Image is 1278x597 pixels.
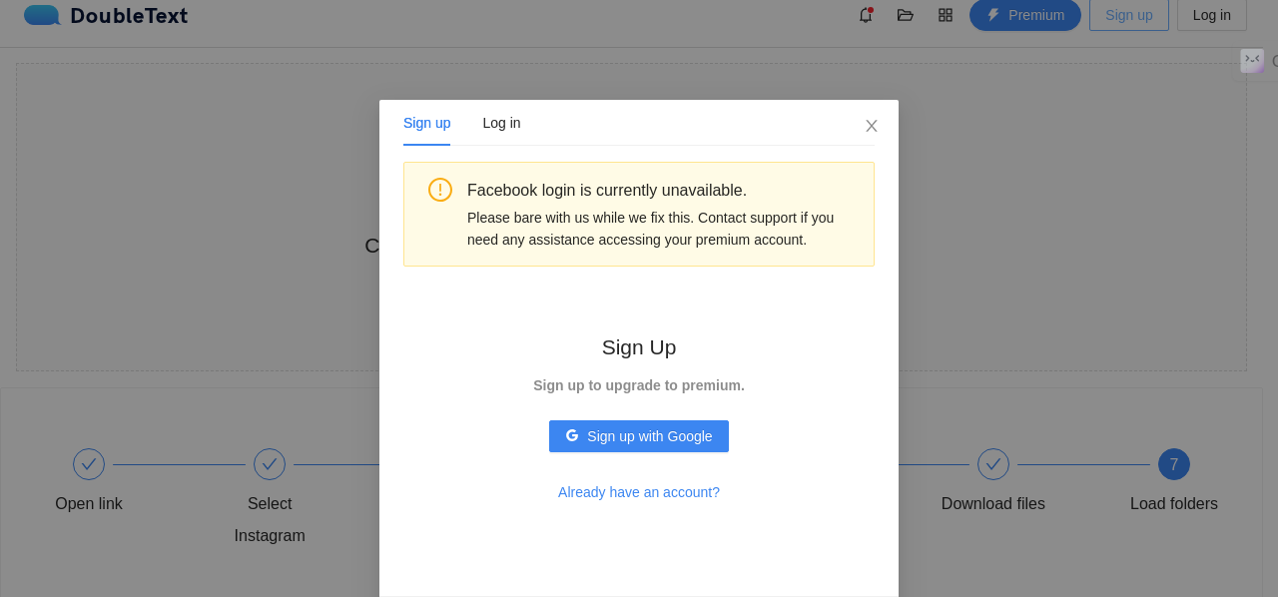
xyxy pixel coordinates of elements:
button: googleSign up with Google [549,420,728,452]
span: exclamation-circle [428,178,452,202]
div: Sign up [403,112,450,134]
span: Already have an account? [558,481,720,503]
span: Sign up with Google [587,425,712,447]
div: Please bare with us while we fix this. Contact support if you need any assistance accessing your ... [467,207,859,251]
button: Close [845,100,899,154]
span: google [565,428,579,444]
h2: Sign Up [533,330,745,363]
span: close [864,118,880,134]
strong: Sign up to upgrade to premium. [533,377,745,393]
button: Already have an account? [542,476,736,508]
div: Facebook login is currently unavailable. [467,178,859,203]
div: Log in [482,112,520,134]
